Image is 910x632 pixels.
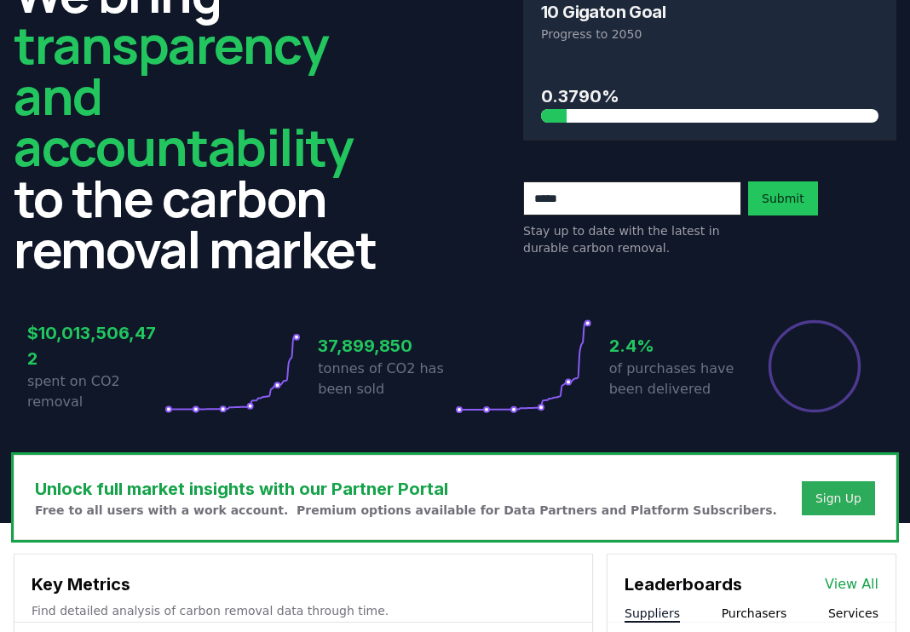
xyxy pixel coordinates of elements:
p: Find detailed analysis of carbon removal data through time. [32,602,575,619]
p: Free to all users with a work account. Premium options available for Data Partners and Platform S... [35,502,777,519]
h3: 2.4% [609,333,746,359]
h3: Leaderboards [625,572,742,597]
h3: 37,899,850 [318,333,455,359]
p: Progress to 2050 [541,26,878,43]
h3: 10 Gigaton Goal [541,3,665,20]
p: spent on CO2 removal [27,371,164,412]
h3: 0.3790% [541,83,878,109]
button: Submit [748,181,818,215]
span: transparency and accountability [14,9,353,181]
a: Sign Up [815,490,861,507]
p: tonnes of CO2 has been sold [318,359,455,399]
h3: Unlock full market insights with our Partner Portal [35,476,777,502]
button: Sign Up [802,481,875,515]
button: Purchasers [722,605,787,622]
a: View All [825,574,878,595]
p: of purchases have been delivered [609,359,746,399]
p: Stay up to date with the latest in durable carbon removal. [523,222,741,256]
div: Percentage of sales delivered [767,319,862,414]
button: Services [828,605,878,622]
h3: Key Metrics [32,572,575,597]
button: Suppliers [625,605,680,622]
h3: $10,013,506,472 [27,320,164,371]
